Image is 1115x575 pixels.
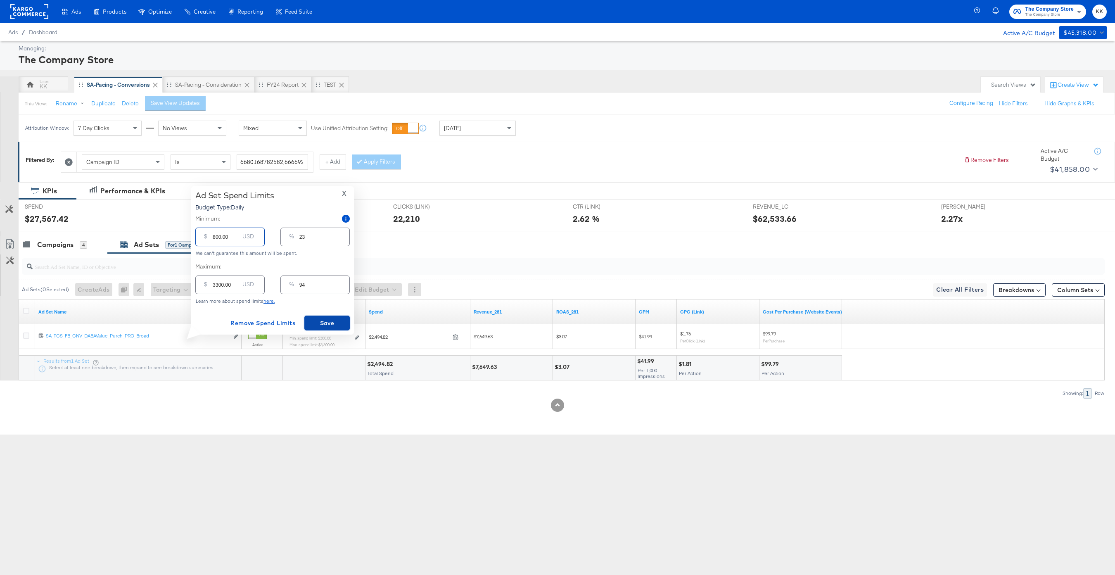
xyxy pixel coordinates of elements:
[1062,390,1083,396] div: Showing:
[243,124,259,132] span: Mixed
[444,124,461,132] span: [DATE]
[753,213,797,225] div: $62,533.66
[19,52,1105,67] div: The Company Store
[286,279,297,294] div: %
[555,363,572,371] div: $3.07
[22,286,69,293] div: Ad Sets ( 0 Selected)
[195,263,350,271] label: Maximum:
[324,81,336,89] div: TEST
[1063,28,1096,38] div: $45,318.00
[175,158,180,166] span: Is
[316,82,320,87] div: Drag to reorder tab
[167,82,171,87] div: Drag to reorder tab
[474,333,493,340] span: $7,649.63
[933,283,987,297] button: Clear All Filters
[286,231,297,246] div: %
[248,342,267,347] label: Active
[237,8,263,15] span: Reporting
[993,283,1046,297] button: Breakdowns
[87,81,150,89] div: SA-Pacing - Conversions
[936,285,984,295] span: Clear All Filters
[239,279,257,294] div: USD
[29,29,57,36] span: Dashboard
[639,333,652,340] span: $41.99
[195,298,350,304] div: Learn more about spend limits
[1025,5,1074,14] span: The Company Store
[638,367,665,379] span: Per 1,000 Impressions
[342,188,346,199] span: X
[679,370,702,376] span: Per Action
[46,333,229,339] div: SA_TCS_FB_CNV_DABAValue_Purch_PRO_Broad
[573,213,600,225] div: 2.62 %
[237,154,308,170] input: Enter a search term
[239,231,257,246] div: USD
[763,330,776,337] span: $99.79
[367,360,395,368] div: $2,494.82
[263,298,275,304] a: here.
[573,203,635,211] span: CTR (LINK)
[100,186,165,196] div: Performance & KPIs
[134,240,159,249] div: Ad Sets
[763,309,842,315] a: The average cost for each purchase tracked by your Custom Audience pixel on your website after pe...
[944,96,999,111] button: Configure Pacing
[289,335,331,340] sub: Min. spend limit: $300.00
[1058,81,1099,89] div: Create View
[289,342,334,347] sub: Max. spend limit : $3,300.00
[26,156,55,164] div: Filtered By:
[393,203,455,211] span: CLICKS (LINK)
[472,363,499,371] div: $7,649.63
[25,100,47,107] div: This View:
[230,318,295,328] span: Remove Spend Limits
[259,82,263,87] div: Drag to reorder tab
[80,241,87,249] div: 4
[195,190,274,200] div: Ad Set Spend Limits
[267,81,299,89] div: FY24 Report
[195,215,220,223] label: Minimum:
[941,213,963,225] div: 2.27x
[25,203,87,211] span: SPEND
[999,100,1028,107] button: Hide Filters
[753,203,815,211] span: REVENUE_LC
[19,45,1105,52] div: Managing:
[8,29,18,36] span: Ads
[368,370,394,376] span: Total Spend
[678,360,694,368] div: $1.81
[1050,163,1090,176] div: $41,858.00
[308,318,346,328] span: Save
[763,338,785,343] sub: Per Purchase
[680,309,756,315] a: The average cost for each link click you've received from your ad.
[680,330,691,337] span: $1.76
[175,81,242,89] div: SA-Pacing - Consideration
[148,8,172,15] span: Optimize
[201,231,211,246] div: $
[163,124,187,132] span: No Views
[680,338,705,343] sub: Per Click (Link)
[1059,26,1107,39] button: $45,318.00
[1046,163,1099,176] button: $41,858.00
[311,124,389,132] label: Use Unified Attribution Setting:
[40,83,47,90] div: KK
[1044,100,1094,107] button: Hide Graphs & KPIs
[991,81,1036,89] div: Search Views
[1094,390,1105,396] div: Row
[43,186,57,196] div: KPIs
[304,316,350,330] button: Save
[103,8,126,15] span: Products
[165,241,204,249] div: for 1 Campaign
[71,8,81,15] span: Ads
[119,283,133,296] div: 0
[556,333,567,340] span: $3.07
[1041,147,1086,162] div: Active A/C Budget
[941,203,1003,211] span: [PERSON_NAME]
[339,190,350,197] button: X
[46,333,229,341] a: SA_TCS_FB_CNV_DABAValue_Purch_PRO_Broad
[25,125,69,131] div: Attribution Window:
[86,158,119,166] span: Campaign ID
[78,124,109,132] span: 7 Day Clicks
[639,309,674,315] a: The average cost you've paid to have 1,000 impressions of your ad.
[37,240,74,249] div: Campaigns
[1096,7,1103,17] span: KK
[556,309,632,315] a: ROAS_281
[33,255,1003,271] input: Search Ad Set Name, ID or Objective
[1025,12,1074,18] span: The Company Store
